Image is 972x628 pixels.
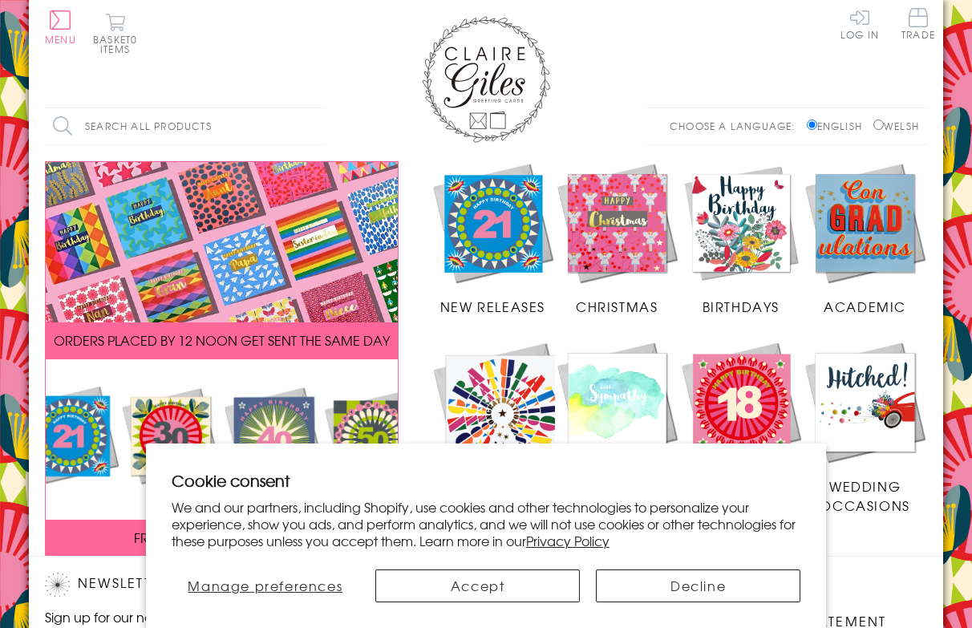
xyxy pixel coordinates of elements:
span: Manage preferences [188,576,342,595]
input: English [807,120,817,130]
input: Search all products [45,108,326,144]
a: Privacy Policy [526,531,610,550]
span: New Releases [440,297,545,316]
a: Christmas [555,161,679,317]
a: Wedding Occasions [803,340,927,515]
a: Congratulations [431,340,575,516]
p: We and our partners, including Shopify, use cookies and other technologies to personalize your ex... [172,499,800,549]
label: English [807,119,870,133]
span: Christmas [576,297,658,316]
span: Wedding Occasions [820,476,909,515]
button: Accept [375,569,580,602]
a: Age Cards [679,340,804,496]
button: Decline [596,569,800,602]
button: Basket0 items [93,13,137,54]
img: Claire Giles Greetings Cards [422,16,550,143]
span: Trade [901,8,935,39]
span: Birthdays [703,297,780,316]
span: ORDERS PLACED BY 12 NOON GET SENT THE SAME DAY [54,330,390,350]
a: Sympathy [555,340,679,496]
button: Manage preferences [172,569,359,602]
span: 0 items [100,32,137,56]
a: New Releases [431,161,555,317]
p: Choose a language: [670,119,804,133]
a: Log In [840,8,879,39]
input: Search [310,108,326,144]
h2: Newsletter [45,573,318,597]
a: Trade [901,8,935,43]
span: Academic [824,297,906,316]
h2: Cookie consent [172,469,800,492]
span: Menu [45,32,76,47]
span: FREE P&P ON ALL UK ORDERS [134,528,310,547]
input: Welsh [873,120,884,130]
a: Academic [803,161,927,317]
a: Birthdays [679,161,804,317]
label: Welsh [873,119,919,133]
button: Menu [45,10,76,44]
